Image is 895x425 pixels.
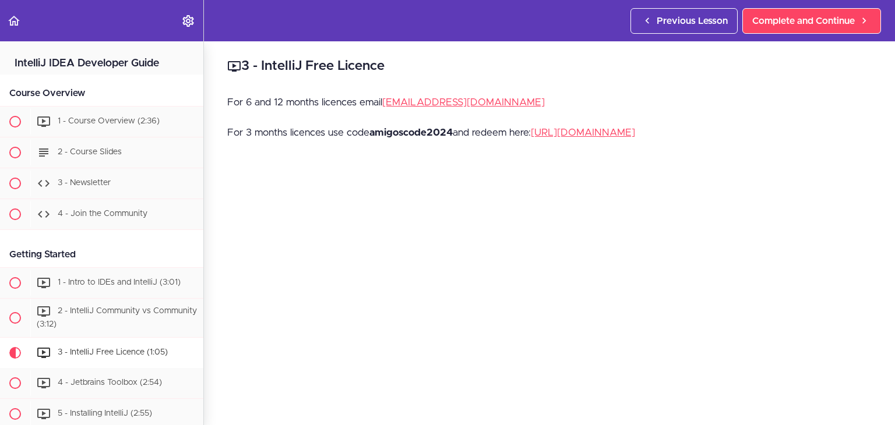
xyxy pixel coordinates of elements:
a: [URL][DOMAIN_NAME] [531,127,635,137]
span: 5 - Installing IntelliJ (2:55) [58,409,152,417]
span: Complete and Continue [752,14,855,28]
svg: Back to course curriculum [7,14,21,28]
h2: 3 - IntelliJ Free Licence [227,56,872,76]
span: 4 - Join the Community [58,210,147,218]
span: 2 - Course Slides [58,148,122,156]
p: For 6 and 12 months licences email [227,94,872,111]
a: [EMAIL_ADDRESS][DOMAIN_NAME] [382,97,545,107]
strong: amigoscode2024 [369,127,453,137]
span: 2 - IntelliJ Community vs Community (3:12) [37,307,197,328]
span: 1 - Intro to IDEs and IntelliJ (3:01) [58,278,181,286]
span: 4 - Jetbrains Toolbox (2:54) [58,378,162,387]
svg: Settings Menu [181,14,195,28]
span: 1 - Course Overview (2:36) [58,117,160,125]
a: Previous Lesson [630,8,738,34]
span: Previous Lesson [657,14,728,28]
p: For 3 months licences use code and redeem here: [227,124,872,141]
span: 3 - Newsletter [58,179,111,187]
a: Complete and Continue [742,8,881,34]
span: 3 - IntelliJ Free Licence (1:05) [58,348,168,356]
